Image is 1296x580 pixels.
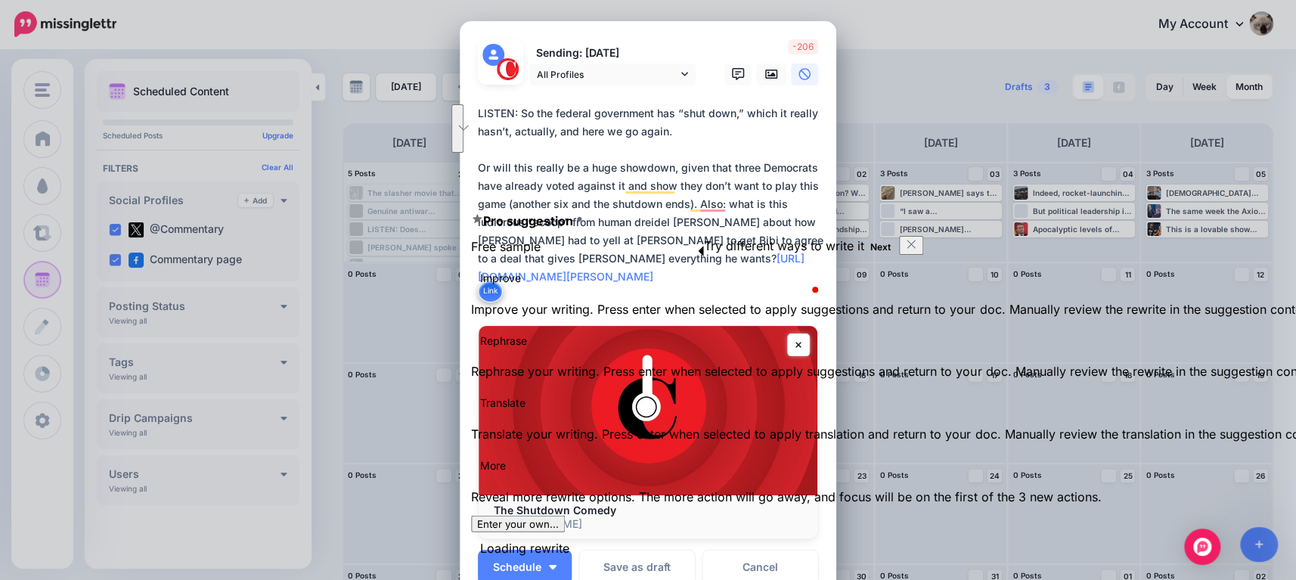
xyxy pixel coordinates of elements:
[529,45,696,62] p: Sending: [DATE]
[482,44,504,66] img: user_default_image.png
[478,104,826,304] textarea: To enrich screen reader interactions, please activate Accessibility in Grammarly extension settings
[788,39,818,54] span: -206
[478,104,826,286] div: LISTEN: So the federal government has “shut down,” which it really hasn’t, actually, and here we ...
[497,58,519,80] img: 291864331_468958885230530_187971914351797662_n-bsa127305.png
[529,64,696,85] a: All Profiles
[537,67,677,82] span: All Profiles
